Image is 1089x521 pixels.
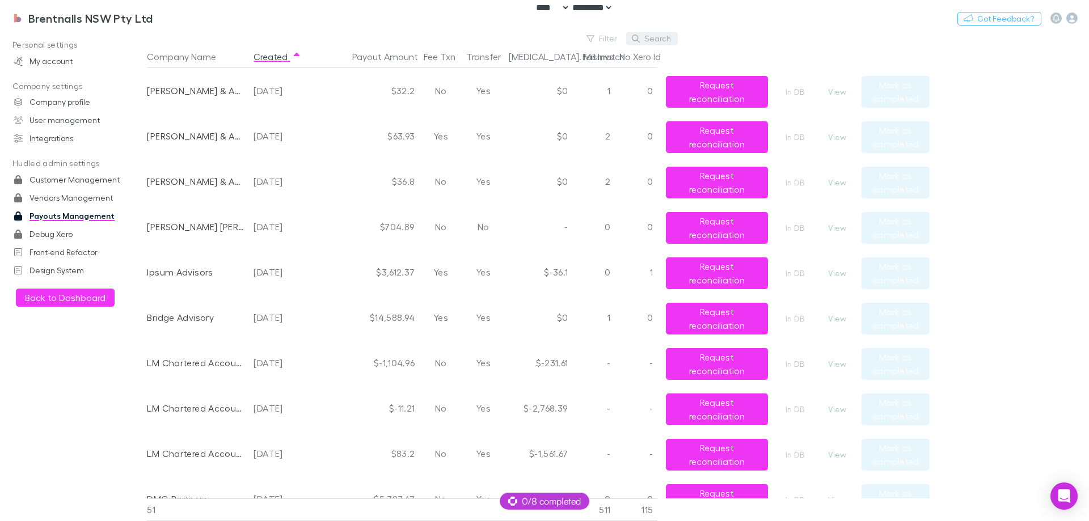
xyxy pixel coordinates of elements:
button: Mark as completed [862,167,930,198]
button: Request reconciliation [666,484,768,516]
div: [DATE] [254,431,313,476]
div: LM Chartered Accountants & Business Advisors [147,431,244,476]
button: No Xero Id [619,45,674,68]
button: Mark as completed [862,76,930,108]
div: Yes [462,295,504,340]
div: No [419,340,462,386]
button: Mark as completed [862,484,930,516]
div: - [504,204,572,249]
div: [PERSON_NAME] [PERSON_NAME] [PERSON_NAME] Partners [147,204,244,249]
button: View [819,85,855,99]
div: 0 [615,159,657,204]
a: In DB [776,448,813,461]
button: Mark as completed [862,439,930,471]
div: - [572,340,615,386]
a: In DB [776,403,813,416]
button: View [819,221,855,235]
p: Company settings [2,79,153,94]
div: $-1,104.96 [317,340,419,386]
a: Design System [2,261,153,279]
div: 1 [572,295,615,340]
div: $0 [504,295,572,340]
div: 1 [615,249,657,295]
div: No [462,204,504,249]
button: Mark as completed [862,121,930,153]
div: Yes [419,113,462,159]
div: [DATE] [254,113,313,159]
button: Mark as completed [862,212,930,244]
div: Yes [462,113,504,159]
button: Created [254,45,301,68]
button: Fail Invs [583,45,627,68]
div: [DATE] [254,386,313,431]
div: $-231.61 [504,340,572,386]
button: Back to Dashboard [16,289,115,307]
div: Ipsum Advisors [147,249,244,295]
div: Yes [419,249,462,295]
button: View [819,312,855,325]
button: Search [626,32,678,45]
div: [DATE] [254,159,313,204]
button: View [819,493,855,507]
div: Yes [462,340,504,386]
div: 0 [615,295,657,340]
div: 51 [147,498,249,521]
div: [DATE] [254,204,313,249]
div: [DATE] [254,249,313,295]
div: - [572,386,615,431]
button: Mark as completed [862,348,930,380]
div: 1 [572,68,615,113]
button: Mark as completed [862,393,930,425]
button: Request reconciliation [666,393,768,425]
a: In DB [776,357,813,371]
div: Yes [419,295,462,340]
button: View [819,357,855,371]
div: 0 [572,249,615,295]
a: Payouts Management [2,207,153,225]
div: Yes [462,249,504,295]
button: Request reconciliation [666,348,768,380]
p: Hudled admin settings [2,156,153,171]
a: Vendors Management [2,189,153,207]
a: In DB [776,85,813,99]
a: In DB [776,266,813,280]
div: Yes [462,386,504,431]
button: Request reconciliation [666,76,768,108]
div: 511 [572,498,615,521]
div: - [572,431,615,476]
div: No [419,204,462,249]
button: Company Name [147,45,230,68]
button: Request reconciliation [666,439,768,471]
button: View [819,176,855,189]
img: Brentnalls NSW Pty Ltd's Logo [11,11,24,25]
div: - [615,386,657,431]
div: No [419,431,462,476]
div: - [615,340,657,386]
a: In DB [776,130,813,144]
div: $-36.1 [504,249,572,295]
button: Request reconciliation [666,212,768,244]
div: - [615,431,657,476]
div: LM Chartered Accountants & Business Advisors [147,340,244,386]
div: $-1,561.67 [504,431,572,476]
div: 0 [615,204,657,249]
button: Mark as completed [862,257,930,289]
div: No [419,68,462,113]
div: $704.89 [317,204,419,249]
div: [PERSON_NAME] & Associates Chartered Accountants [147,159,244,204]
div: 0 [572,204,615,249]
div: Yes [462,431,504,476]
a: Customer Management [2,171,153,189]
button: [MEDICAL_DATA]. Mismatch [509,45,639,68]
div: $0 [504,159,572,204]
button: Request reconciliation [666,167,768,198]
div: LM Chartered Accountants & Business Advisors [147,386,244,431]
div: Yes [462,159,504,204]
button: Request reconciliation [666,257,768,289]
div: Bridge Advisory [147,295,244,340]
a: In DB [776,221,813,235]
a: My account [2,52,153,70]
div: [DATE] [254,68,313,113]
a: In DB [776,493,813,507]
a: User management [2,111,153,129]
